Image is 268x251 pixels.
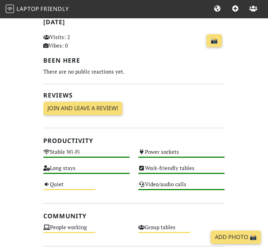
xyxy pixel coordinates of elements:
[43,57,225,64] h2: Been here
[43,67,225,76] div: There are no public reactions yet.
[43,18,225,29] h2: [DATE]
[39,180,134,196] div: Quiet
[39,163,134,180] div: Long stays
[43,33,98,50] p: Visits: 2 Vibes: 0
[43,92,225,99] h2: Reviews
[43,137,225,144] h2: Productivity
[6,3,69,15] a: LaptopFriendly LaptopFriendly
[134,163,229,180] div: Work-friendly tables
[43,212,225,220] h2: Community
[134,147,229,163] div: Power sockets
[206,34,222,48] a: 📸
[6,5,14,13] img: LaptopFriendly
[40,5,69,13] span: Friendly
[134,180,229,196] div: Video/audio calls
[17,5,39,13] span: Laptop
[43,102,122,115] a: Join and leave a review!
[39,147,134,163] div: Stable Wi-Fi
